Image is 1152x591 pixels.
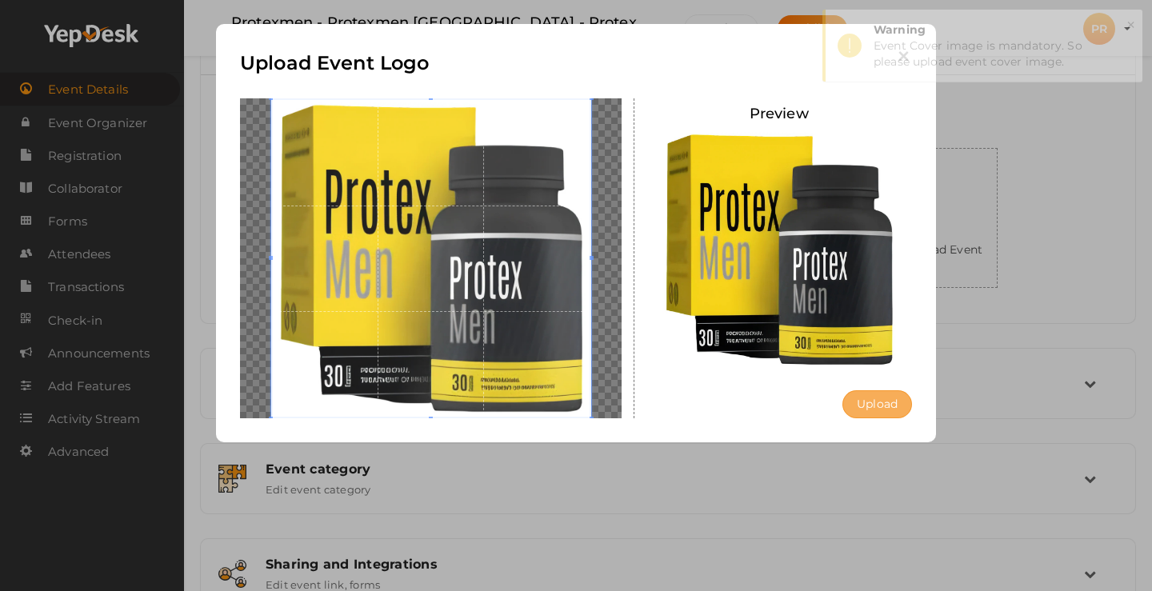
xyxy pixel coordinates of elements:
[842,390,912,418] button: Upload
[874,38,1130,70] div: Event Cover image is mandatory. So please upload event cover image.
[240,48,429,78] label: Upload Event Logo
[1126,16,1136,34] button: ×
[750,102,809,126] label: Preview
[659,130,899,369] img: 9k=
[874,22,1130,38] div: Warning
